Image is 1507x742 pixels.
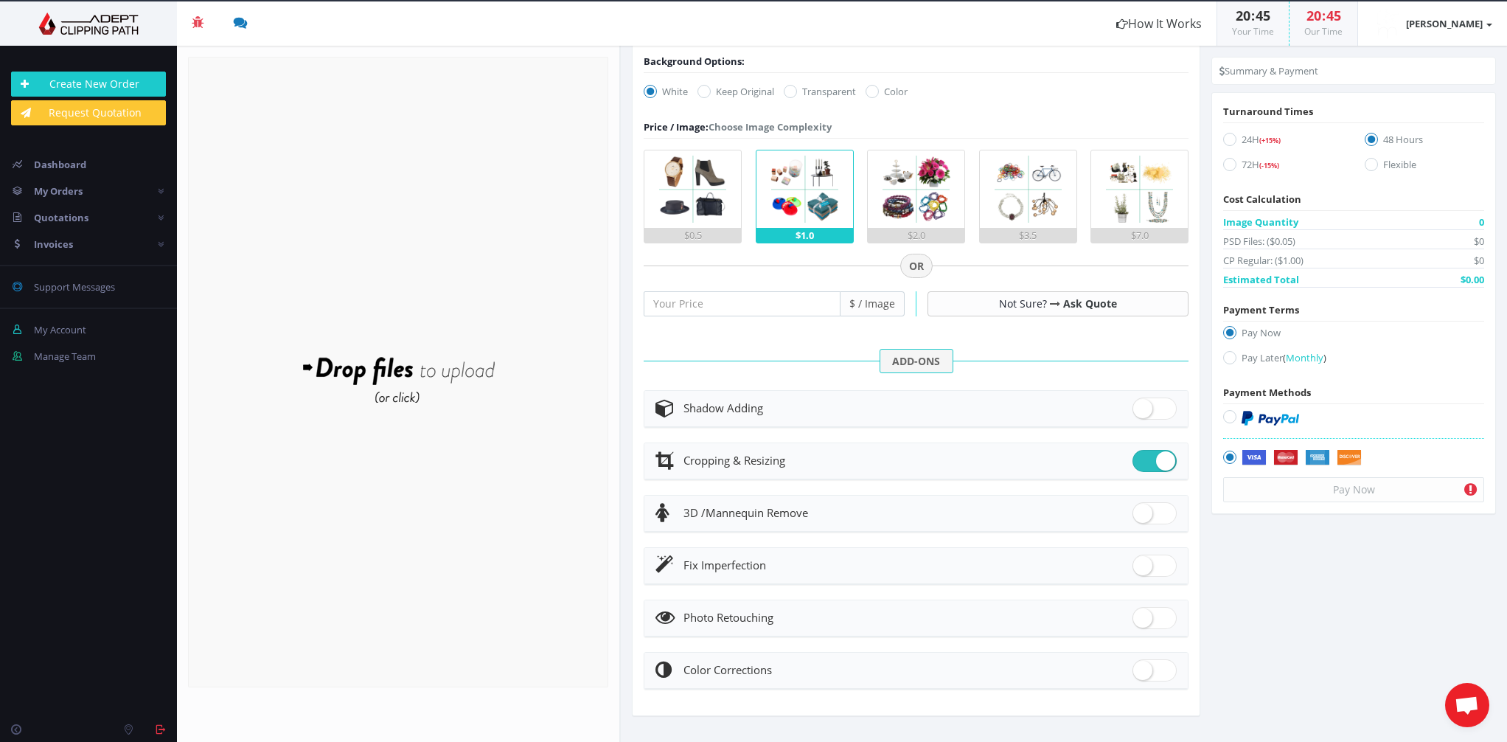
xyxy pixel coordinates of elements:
span: 45 [1326,7,1341,24]
a: (-15%) [1259,158,1279,171]
a: Create New Order [11,72,166,97]
span: Photo Retouching [683,610,773,625]
span: 0 [1479,215,1484,229]
label: Color [866,84,908,99]
span: $0.00 [1461,272,1484,287]
div: $3.5 [980,228,1076,243]
img: 4.png [989,150,1067,228]
span: Not Sure? [999,297,1047,311]
a: Ask Quote [1063,297,1117,311]
div: Background Options: [644,54,745,69]
span: Color Corrections [683,662,772,677]
span: Payment Methods [1223,386,1311,399]
label: White [644,84,688,99]
small: Your Time [1232,25,1274,38]
span: Image Quantity [1223,215,1298,229]
span: $0 [1474,253,1484,268]
span: CP Regular: ($1.00) [1223,253,1304,268]
span: My Orders [34,184,83,198]
label: 72H [1223,157,1343,177]
div: $0.5 [644,228,741,243]
label: Keep Original [697,84,774,99]
span: $ / Image [840,291,905,316]
a: (Monthly) [1283,351,1326,364]
span: Payment Terms [1223,303,1299,316]
strong: [PERSON_NAME] [1406,17,1483,30]
span: (-15%) [1259,161,1279,170]
label: Pay Now [1223,325,1484,345]
span: Fix Imperfection [683,558,766,572]
img: 5.png [1101,150,1178,228]
img: Securely by Stripe [1242,450,1362,466]
span: Invoices [34,237,73,251]
label: 48 Hours [1365,132,1484,152]
a: (+15%) [1259,133,1281,146]
label: Transparent [784,84,856,99]
span: Quotations [34,211,88,224]
span: (+15%) [1259,136,1281,145]
span: ADD-ONS [880,349,953,374]
img: 1.png [654,150,731,228]
img: timthumb.php [1373,9,1402,38]
img: Adept Graphics [11,13,166,35]
input: Your Price [644,291,840,316]
span: Dashboard [34,158,86,171]
span: Mannequin Remove [683,505,808,520]
img: PayPal [1242,411,1299,426]
a: How It Works [1101,1,1217,46]
span: My Account [34,323,86,336]
li: Summary & Payment [1219,63,1318,78]
div: $2.0 [868,228,964,243]
label: Pay Later [1223,350,1484,370]
span: Price / Image: [644,120,709,134]
span: : [1321,7,1326,24]
span: OR [900,254,933,279]
span: Manage Team [34,350,96,363]
div: Aprire la chat [1445,683,1489,727]
img: 2.png [766,150,843,228]
img: 3.png [877,150,955,228]
span: PSD Files: ($0.05) [1223,234,1295,249]
span: Turnaround Times [1223,105,1313,118]
span: Monthly [1286,351,1323,364]
div: Choose Image Complexity [644,119,832,134]
div: $1.0 [756,228,853,243]
span: 3D / [683,505,706,520]
div: $7.0 [1091,228,1188,243]
span: 20 [1306,7,1321,24]
a: [PERSON_NAME] [1358,1,1507,46]
a: Request Quotation [11,100,166,125]
span: Cropping & Resizing [683,453,785,468]
span: $0 [1474,234,1484,249]
span: Support Messages [34,280,115,294]
span: : [1250,7,1256,24]
span: 20 [1236,7,1250,24]
label: 24H [1223,132,1343,152]
span: Cost Calculation [1223,193,1301,206]
span: Shadow Adding [683,401,763,415]
span: 45 [1256,7,1270,24]
small: Our Time [1304,25,1343,38]
span: Estimated Total [1223,272,1299,287]
label: Flexible [1365,157,1484,177]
